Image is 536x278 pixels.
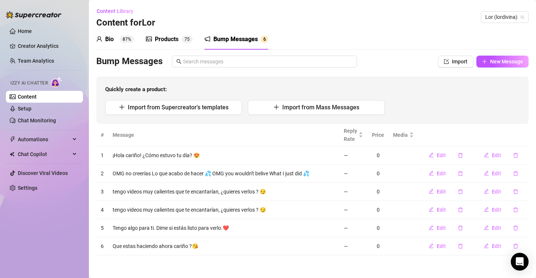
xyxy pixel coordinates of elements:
a: Team Analytics [18,58,54,64]
button: Edit [478,149,507,161]
span: edit [429,207,434,212]
a: Settings [18,185,37,191]
div: 0 [372,206,384,214]
a: Chat Monitoring [18,118,56,123]
button: delete [452,168,469,179]
span: picture [146,36,152,42]
span: Edit [492,189,501,195]
span: Content Library [97,8,133,14]
sup: 6 [261,36,268,43]
th: Media [389,124,418,146]
span: Edit [492,207,501,213]
button: delete [507,222,524,234]
td: Que estas haciendo ahora cariño ?😘 [108,237,339,255]
div: Products [155,35,179,44]
span: 6 [263,37,266,42]
td: tengo videos muy calientes que te encantarían, ¿quieres verlos ? 😏 [108,201,339,219]
h3: Bump Messages [96,56,163,67]
td: 4 [96,201,108,219]
a: Content [18,94,37,100]
td: Tengo algo para ti. Dime si estás listo para verlo.❤️ [108,219,339,237]
div: Bump Messages [213,35,258,44]
span: Import from Supercreator's templates [128,104,229,111]
span: delete [513,171,518,176]
button: Edit [423,240,452,252]
span: Edit [492,171,501,176]
td: ¡Hola cariño! ¿Cómo estuvo tu día? 😍 [108,146,339,165]
button: New Message [476,56,529,67]
td: — [339,237,367,255]
td: tengo videos muy calientes que te encantarían, ¿quieres verlos ? 😏 [108,183,339,201]
span: plus [119,104,125,110]
button: Edit [478,222,507,234]
span: edit [484,189,489,194]
td: 6 [96,237,108,255]
span: notification [204,36,210,42]
button: Content Library [96,5,139,17]
button: delete [452,222,469,234]
span: Lor (lordivina) [485,11,524,23]
span: Izzy AI Chatter [10,80,48,87]
span: plus [482,59,487,64]
span: edit [429,225,434,230]
span: Edit [437,189,446,195]
span: edit [429,243,434,248]
a: Discover Viral Videos [18,170,68,176]
div: Open Intercom Messenger [511,253,529,271]
span: Media [393,131,408,139]
button: Edit [478,204,507,216]
sup: 87% [120,36,134,43]
span: Edit [492,225,501,231]
button: Edit [423,222,452,234]
div: 0 [372,224,384,232]
span: Edit [437,207,446,213]
button: delete [507,186,524,198]
span: Edit [492,243,501,249]
td: 1 [96,146,108,165]
span: 7 [184,37,187,42]
td: — [339,165,367,183]
span: delete [513,207,518,212]
span: Edit [437,243,446,249]
span: delete [513,153,518,158]
button: delete [452,204,469,216]
button: Import from Supercreator's templates [105,100,242,115]
td: 2 [96,165,108,183]
span: New Message [490,59,523,64]
span: delete [513,225,518,231]
input: Search messages [183,57,353,66]
td: 3 [96,183,108,201]
img: AI Chatter [51,77,62,87]
span: delete [513,189,518,194]
sup: 75 [182,36,193,43]
button: Edit [478,168,507,179]
button: delete [507,149,524,161]
button: delete [452,186,469,198]
td: — [339,146,367,165]
button: delete [452,240,469,252]
button: delete [507,168,524,179]
img: Chat Copilot [10,152,14,157]
th: Reply Rate [339,124,367,146]
div: 0 [372,169,384,178]
strong: Quickly create a product: [105,86,167,93]
span: 5 [187,37,190,42]
button: Import [438,56,473,67]
span: Edit [437,171,446,176]
span: edit [484,207,489,212]
th: Message [108,124,339,146]
span: Import [452,59,467,64]
span: delete [513,244,518,249]
button: Edit [423,204,452,216]
a: Setup [18,106,31,112]
span: delete [458,207,463,212]
span: edit [429,171,434,176]
img: logo-BBDzfeDw.svg [6,11,61,19]
span: import [444,59,449,64]
span: delete [458,153,463,158]
span: Edit [492,152,501,158]
button: Edit [423,186,452,198]
span: edit [429,152,434,158]
th: # [96,124,108,146]
div: 0 [372,151,384,159]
